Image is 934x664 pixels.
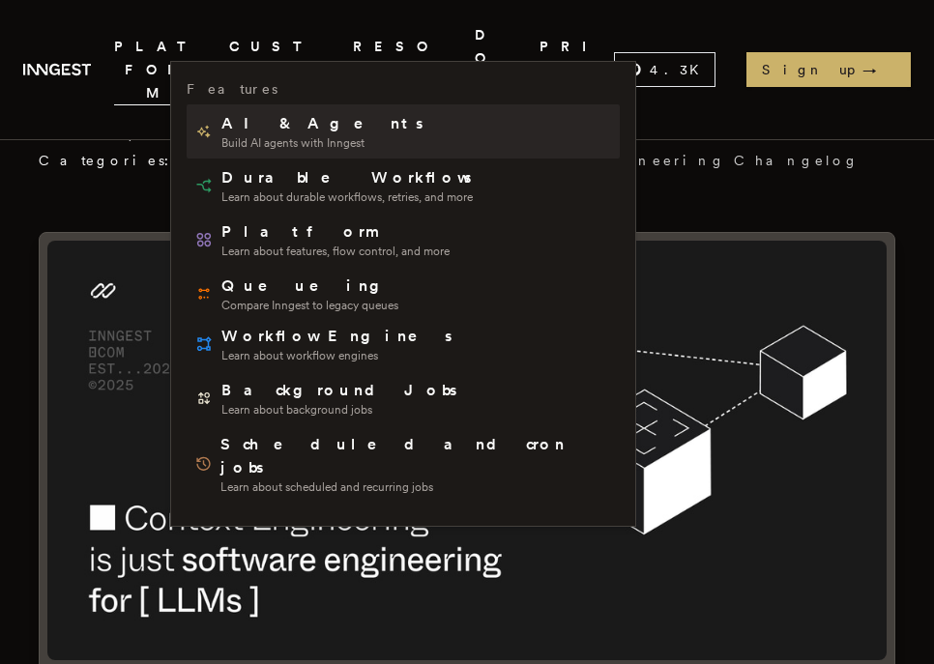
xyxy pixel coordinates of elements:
[540,23,614,116] a: PRICING
[221,402,460,418] span: Learn about background jobs
[187,104,620,159] a: AI & AgentsBuild AI agents with Inngest
[187,425,620,503] a: Scheduled and cron jobsLearn about scheduled and recurring jobs
[220,479,612,495] span: Learn about scheduled and recurring jobs
[221,325,455,348] span: Workflow Engines
[221,244,450,259] span: Learn about features, flow control, and more
[47,241,887,660] img: Featured image for Context engineering is just software engineering for LLMs blog post
[220,433,612,479] span: Scheduled and cron jobs
[650,60,711,79] span: 4.3 K
[221,298,398,313] span: Compare Inngest to legacy queues
[229,23,325,116] a: CUSTOMERS
[187,159,620,213] a: Durable WorkflowsLearn about durable workflows, retries, and more
[187,267,620,321] a: QueueingCompare Inngest to legacy queues
[221,348,455,363] span: Learn about workflow engines
[475,23,517,116] a: DOCS
[221,166,475,189] span: Durable Workflows
[221,135,426,151] span: Build AI agents with Inngest
[114,23,206,116] button: PLATFORM
[221,220,450,244] span: Platform
[114,35,206,105] span: PLATFORM
[187,317,620,371] a: Workflow EnginesLearn about workflow engines
[734,151,860,170] a: Changelog
[862,60,895,79] span: →
[187,371,620,425] a: Background JobsLearn about background jobs
[221,274,398,298] span: Queueing
[187,77,277,101] h3: Features
[746,52,911,87] a: Sign up
[573,151,726,170] a: Engineering
[348,35,452,105] span: RESOURCES
[221,189,475,205] span: Learn about durable workflows, retries, and more
[187,213,620,267] a: PlatformLearn about features, flow control, and more
[221,379,460,402] span: Background Jobs
[348,23,452,116] button: RESOURCES
[221,112,426,135] span: AI & Agents
[39,151,186,170] span: Categories:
